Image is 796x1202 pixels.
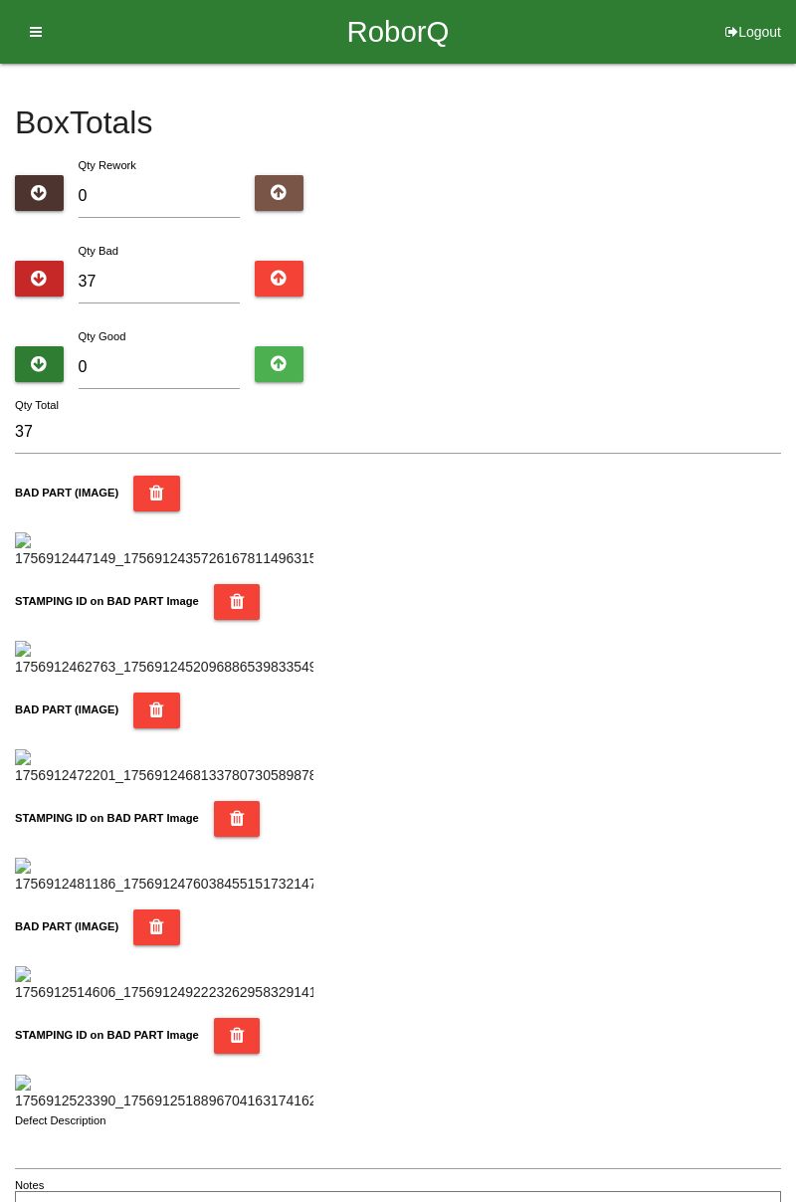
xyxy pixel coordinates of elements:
[15,641,313,678] img: 1756912462763_17569124520968865398335490454392.jpg
[15,487,118,499] b: BAD PART (IMAGE)
[15,105,781,140] h4: Box Totals
[15,1177,44,1194] label: Notes
[79,245,118,257] label: Qty Bad
[214,801,261,837] button: STAMPING ID on BAD PART Image
[15,1075,313,1111] img: 1756912523390_17569125188967041631741627112913.jpg
[15,858,313,895] img: 1756912481186_17569124760384551517321474909565.jpg
[15,703,118,715] b: BAD PART (IMAGE)
[15,920,118,932] b: BAD PART (IMAGE)
[15,1029,199,1041] b: STAMPING ID on BAD PART Image
[133,476,180,511] button: BAD PART (IMAGE)
[79,159,136,171] label: Qty Rework
[15,1112,106,1129] label: Defect Description
[15,812,199,824] b: STAMPING ID on BAD PART Image
[15,749,313,786] img: 1756912472201_17569124681337807305898784670531.jpg
[214,1018,261,1054] button: STAMPING ID on BAD PART Image
[214,584,261,620] button: STAMPING ID on BAD PART Image
[133,909,180,945] button: BAD PART (IMAGE)
[15,966,313,1003] img: 1756912514606_17569124922232629583291411641393.jpg
[15,397,59,414] label: Qty Total
[79,330,126,342] label: Qty Good
[15,595,199,607] b: STAMPING ID on BAD PART Image
[133,693,180,728] button: BAD PART (IMAGE)
[15,532,313,569] img: 1756912447149_17569124357261678114963155086882.jpg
